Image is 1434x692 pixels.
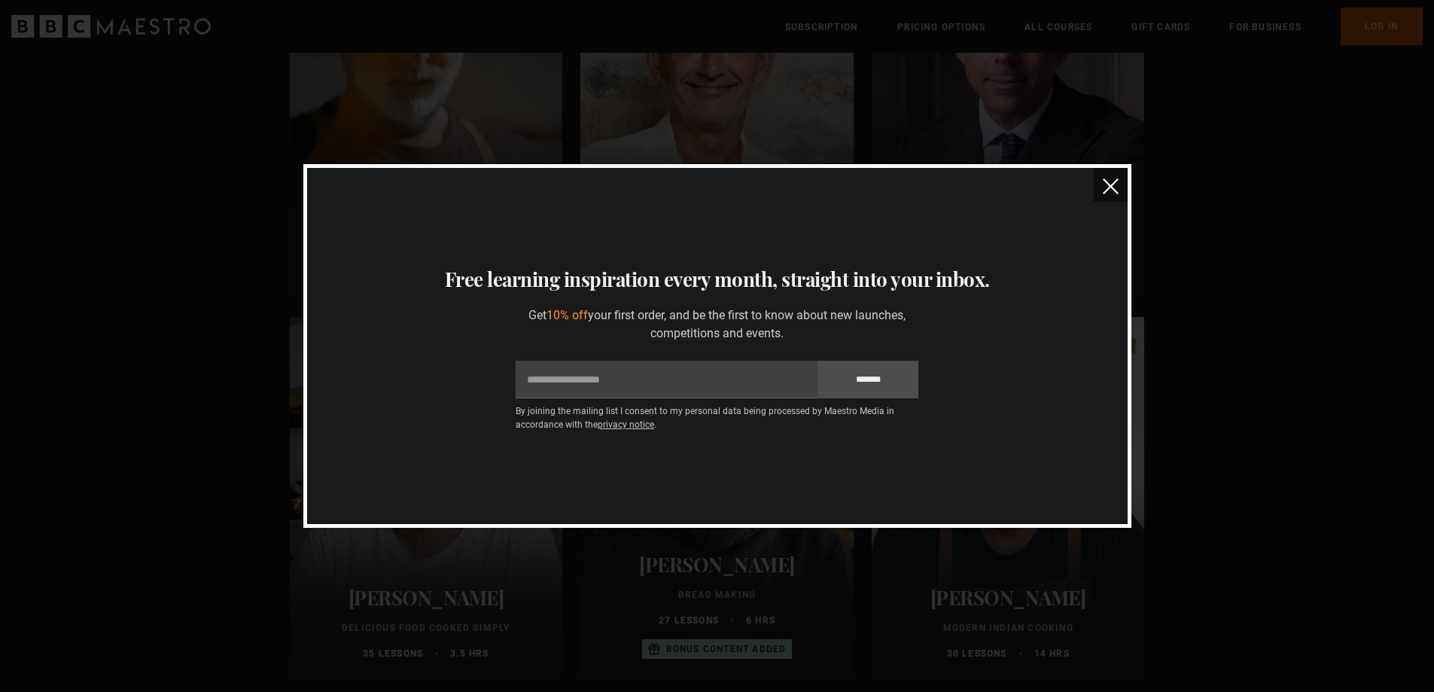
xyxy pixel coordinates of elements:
[547,308,588,322] span: 10% off
[516,306,918,343] p: Get your first order, and be the first to know about new launches, competitions and events.
[598,419,654,430] a: privacy notice
[325,264,1110,294] h3: Free learning inspiration every month, straight into your inbox.
[1094,168,1128,202] button: close
[516,404,918,431] p: By joining the mailing list I consent to my personal data being processed by Maestro Media in acc...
